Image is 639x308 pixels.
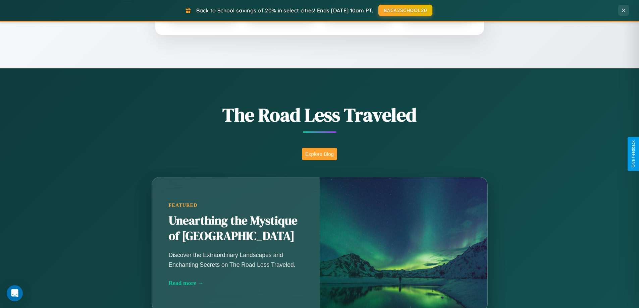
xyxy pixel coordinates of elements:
[302,148,337,160] button: Explore Blog
[169,213,303,244] h2: Unearthing the Mystique of [GEOGRAPHIC_DATA]
[378,5,432,16] button: BACK2SCHOOL20
[196,7,373,14] span: Back to School savings of 20% in select cities! Ends [DATE] 10am PT.
[169,250,303,269] p: Discover the Extraordinary Landscapes and Enchanting Secrets on The Road Less Traveled.
[631,140,636,168] div: Give Feedback
[7,285,23,301] div: Open Intercom Messenger
[169,280,303,287] div: Read more →
[169,202,303,208] div: Featured
[118,102,521,128] h1: The Road Less Traveled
